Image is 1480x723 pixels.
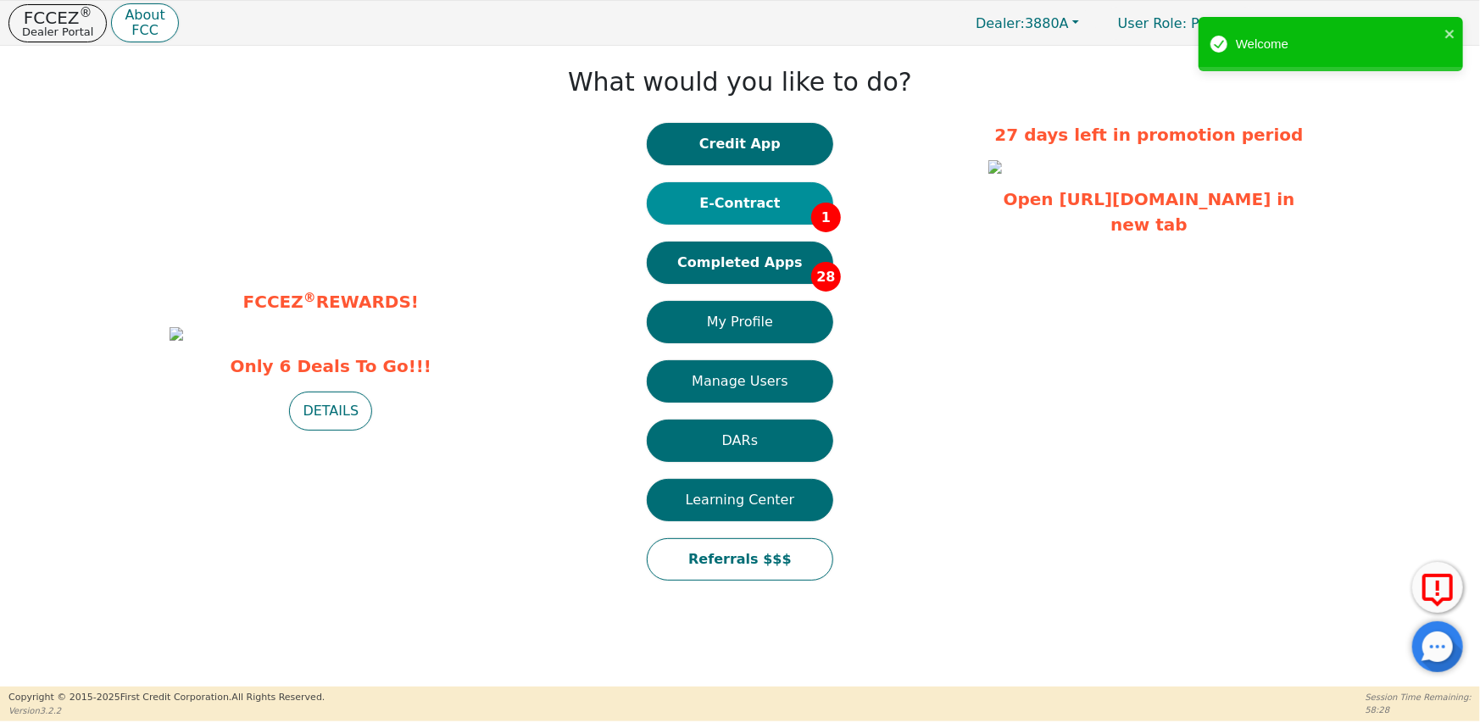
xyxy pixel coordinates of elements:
button: Learning Center [647,479,833,521]
button: Manage Users [647,360,833,403]
button: Credit App [647,123,833,165]
sup: ® [80,5,92,20]
button: close [1444,24,1456,43]
p: About [125,8,164,22]
span: Only 6 Deals To Go!!! [170,353,492,379]
span: User Role : [1118,15,1187,31]
p: 27 days left in promotion period [988,122,1310,147]
h1: What would you like to do? [568,67,912,97]
button: Referrals $$$ [647,538,833,581]
p: 58:28 [1366,704,1472,716]
button: Report Error to FCC [1412,562,1463,613]
p: FCC [125,24,164,37]
span: Dealer: [976,15,1025,31]
span: 3880A [976,15,1069,31]
p: Dealer Portal [22,26,93,37]
p: Version 3.2.2 [8,704,325,717]
p: Primary [1101,7,1260,40]
button: 3880A:[PERSON_NAME] [1265,10,1472,36]
button: E-Contract1 [647,182,833,225]
span: All Rights Reserved. [231,692,325,703]
a: Open [URL][DOMAIN_NAME] in new tab [1004,189,1295,235]
a: User Role: Primary [1101,7,1260,40]
p: Copyright © 2015- 2025 First Credit Corporation. [8,691,325,705]
p: FCCEZ REWARDS! [170,289,492,314]
button: FCCEZ®Dealer Portal [8,4,107,42]
button: DETAILS [289,392,372,431]
span: 1 [811,203,841,232]
span: 28 [811,262,841,292]
img: c8d0ba3f-d676-443d-b5c4-c4b93bc9fcdd [170,327,183,341]
button: AboutFCC [111,3,178,43]
p: Session Time Remaining: [1366,691,1472,704]
button: Completed Apps28 [647,242,833,284]
button: Dealer:3880A [958,10,1097,36]
button: DARs [647,420,833,462]
img: f58bc0de-0070-4704-824b-1b465d0b444b [988,160,1002,174]
sup: ® [303,290,316,305]
div: Welcome [1236,35,1439,54]
button: My Profile [647,301,833,343]
p: FCCEZ [22,9,93,26]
